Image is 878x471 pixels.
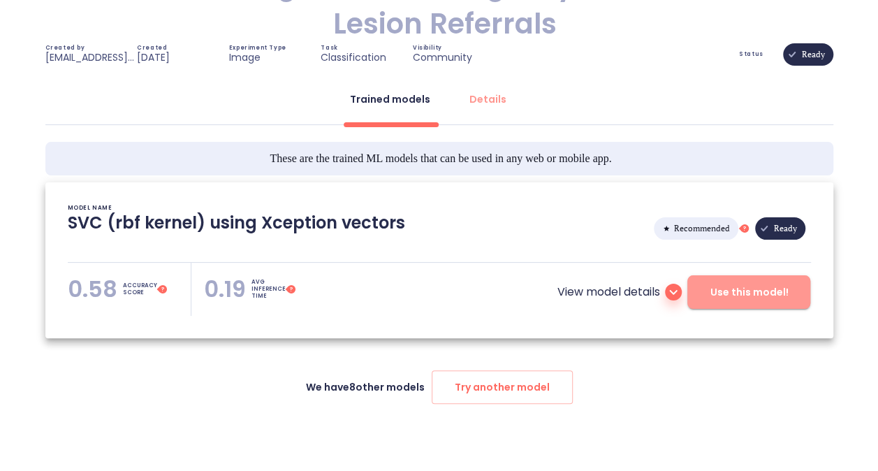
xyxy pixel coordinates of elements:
[306,380,425,394] p: We have 8 other models
[742,225,745,233] tspan: ?
[137,51,170,64] p: [DATE]
[68,212,405,245] p: SVC (rbf kernel) using Xception vectors
[350,92,430,106] div: Trained models
[413,51,472,64] p: Community
[68,275,117,303] p: 0.58
[290,286,293,294] tspan: ?
[321,45,337,51] span: Task
[766,178,805,279] span: Ready
[161,286,163,294] tspan: ?
[687,275,810,309] button: Use this model!
[455,379,550,396] span: Try another model
[45,45,85,51] span: Created by
[793,4,833,105] span: Ready
[270,150,611,167] span: These are the trained ML models that can be used in any web or mobile app.
[123,282,156,296] p: ACCURACY SCORE
[710,284,788,301] span: Use this model!
[739,52,763,57] span: Status
[204,275,246,303] p: 0.19
[469,92,506,106] div: Details
[666,178,738,279] span: Recommended
[413,45,442,51] span: Visibility
[68,205,112,212] p: MODEL NAME
[137,45,167,51] span: Created
[432,370,573,404] button: Try another model
[45,51,136,64] p: [EMAIL_ADDRESS][DOMAIN_NAME]
[557,284,659,300] p: View model details
[251,279,285,300] p: AVG INFERENCE TIME
[321,51,386,64] p: Classification
[229,51,261,64] p: Image
[229,45,286,51] span: Experiment Type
